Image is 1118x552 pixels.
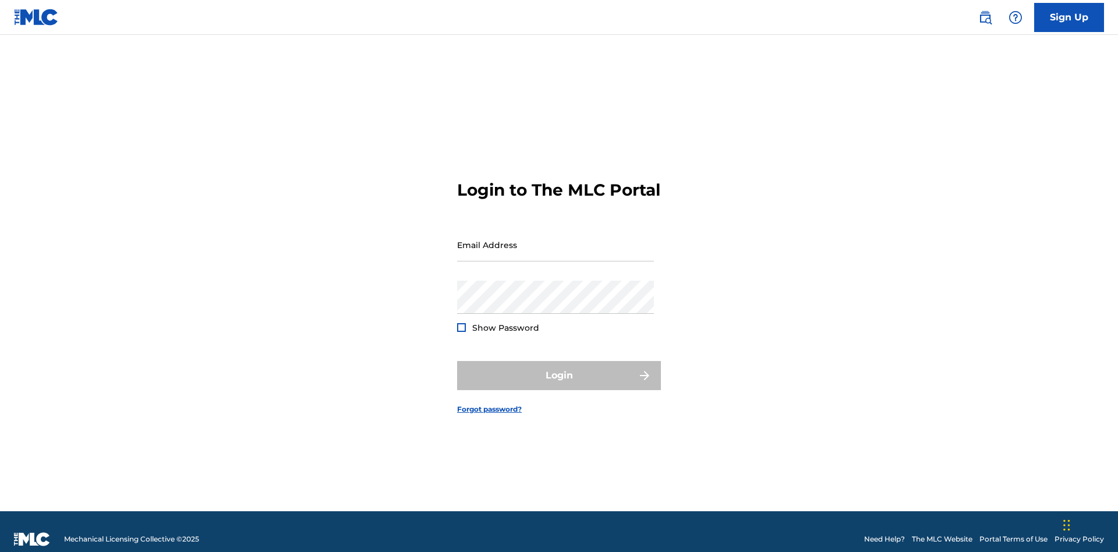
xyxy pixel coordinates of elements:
[912,534,972,544] a: The MLC Website
[1034,3,1104,32] a: Sign Up
[978,10,992,24] img: search
[1004,6,1027,29] div: Help
[1055,534,1104,544] a: Privacy Policy
[979,534,1048,544] a: Portal Terms of Use
[1009,10,1023,24] img: help
[472,323,539,333] span: Show Password
[457,404,522,415] a: Forgot password?
[864,534,905,544] a: Need Help?
[64,534,199,544] span: Mechanical Licensing Collective © 2025
[1060,496,1118,552] iframe: Chat Widget
[974,6,997,29] a: Public Search
[457,180,660,200] h3: Login to The MLC Portal
[14,532,50,546] img: logo
[1063,508,1070,543] div: Drag
[14,9,59,26] img: MLC Logo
